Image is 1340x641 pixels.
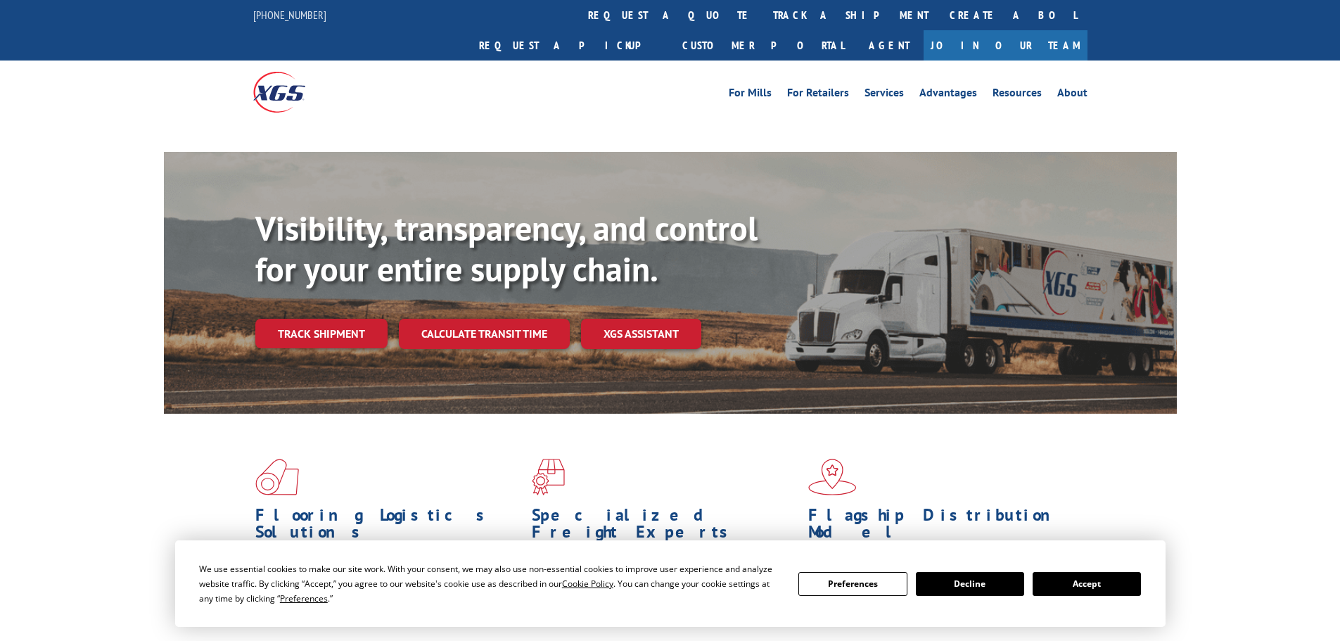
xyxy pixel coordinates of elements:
[468,30,672,61] a: Request a pickup
[255,507,521,547] h1: Flooring Logistics Solutions
[255,206,758,291] b: Visibility, transparency, and control for your entire supply chain.
[532,507,798,547] h1: Specialized Freight Experts
[855,30,924,61] a: Agent
[808,459,857,495] img: xgs-icon-flagship-distribution-model-red
[1057,87,1087,103] a: About
[562,578,613,590] span: Cookie Policy
[798,572,907,596] button: Preferences
[175,540,1166,627] div: Cookie Consent Prompt
[729,87,772,103] a: For Mills
[199,561,781,606] div: We use essential cookies to make our site work. With your consent, we may also use non-essential ...
[532,459,565,495] img: xgs-icon-focused-on-flooring-red
[993,87,1042,103] a: Resources
[399,319,570,349] a: Calculate transit time
[253,8,326,22] a: [PHONE_NUMBER]
[255,319,388,348] a: Track shipment
[916,572,1024,596] button: Decline
[924,30,1087,61] a: Join Our Team
[808,507,1074,547] h1: Flagship Distribution Model
[280,592,328,604] span: Preferences
[787,87,849,103] a: For Retailers
[255,459,299,495] img: xgs-icon-total-supply-chain-intelligence-red
[864,87,904,103] a: Services
[672,30,855,61] a: Customer Portal
[1033,572,1141,596] button: Accept
[919,87,977,103] a: Advantages
[581,319,701,349] a: XGS ASSISTANT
